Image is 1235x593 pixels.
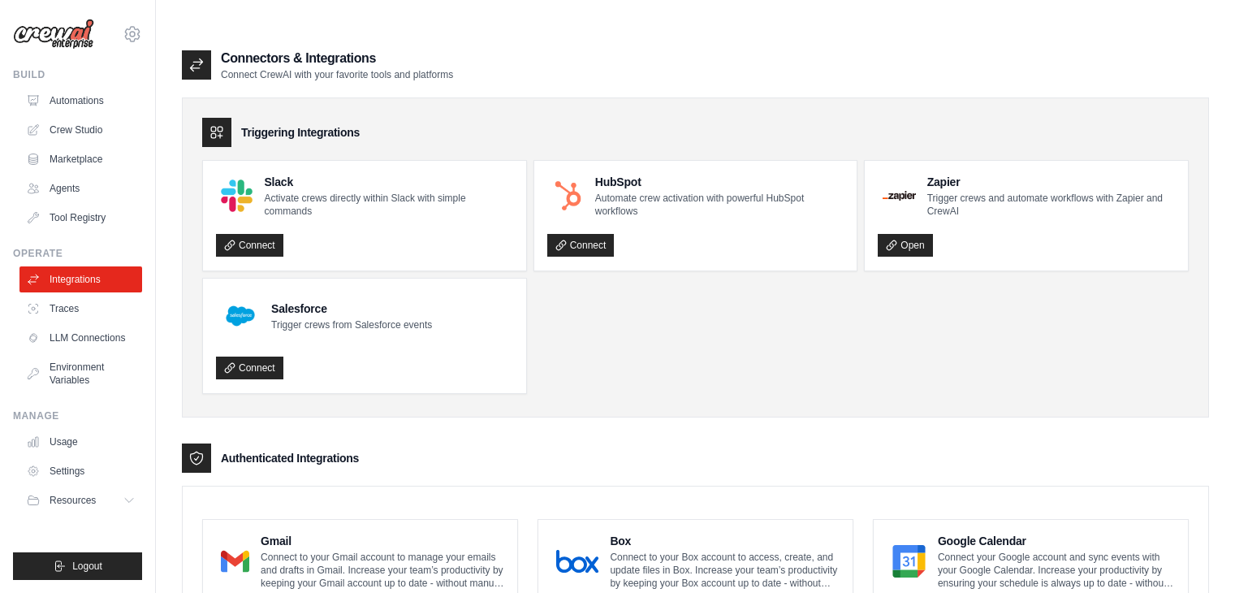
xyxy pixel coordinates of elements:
img: Box Logo [556,545,598,578]
h4: Box [610,533,840,549]
img: Zapier Logo [883,191,915,201]
div: Manage [13,409,142,422]
img: Google Calendar Logo [892,545,926,578]
a: Tool Registry [19,205,142,231]
h2: Connectors & Integrations [221,49,453,68]
a: Environment Variables [19,354,142,393]
a: Connect [216,234,283,257]
p: Automate crew activation with powerful HubSpot workflows [595,192,844,218]
h4: Zapier [927,174,1175,190]
h4: Salesforce [271,301,432,317]
a: Settings [19,458,142,484]
h3: Authenticated Integrations [221,450,359,466]
img: Salesforce Logo [221,296,260,335]
a: Integrations [19,266,142,292]
a: Crew Studio [19,117,142,143]
img: Logo [13,19,94,50]
span: Logout [72,560,102,573]
p: Connect your Google account and sync events with your Google Calendar. Increase your productivity... [938,551,1175,590]
p: Connect to your Box account to access, create, and update files in Box. Increase your team’s prod... [610,551,840,590]
a: Open [878,234,932,257]
div: Build [13,68,142,81]
img: Slack Logo [221,180,253,211]
a: Traces [19,296,142,322]
span: Resources [50,494,96,507]
button: Resources [19,487,142,513]
a: Agents [19,175,142,201]
h4: Slack [264,174,512,190]
p: Trigger crews from Salesforce events [271,318,432,331]
h4: HubSpot [595,174,844,190]
img: Gmail Logo [221,545,249,578]
img: HubSpot Logo [552,180,584,211]
button: Logout [13,552,142,580]
p: Connect to your Gmail account to manage your emails and drafts in Gmail. Increase your team’s pro... [261,551,504,590]
h3: Triggering Integrations [241,124,360,141]
a: Usage [19,429,142,455]
p: Connect CrewAI with your favorite tools and platforms [221,68,453,81]
p: Activate crews directly within Slack with simple commands [264,192,512,218]
h4: Google Calendar [938,533,1175,549]
a: Connect [216,357,283,379]
a: Connect [547,234,615,257]
div: Operate [13,247,142,260]
a: Automations [19,88,142,114]
p: Trigger crews and automate workflows with Zapier and CrewAI [927,192,1175,218]
a: LLM Connections [19,325,142,351]
a: Marketplace [19,146,142,172]
h4: Gmail [261,533,504,549]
